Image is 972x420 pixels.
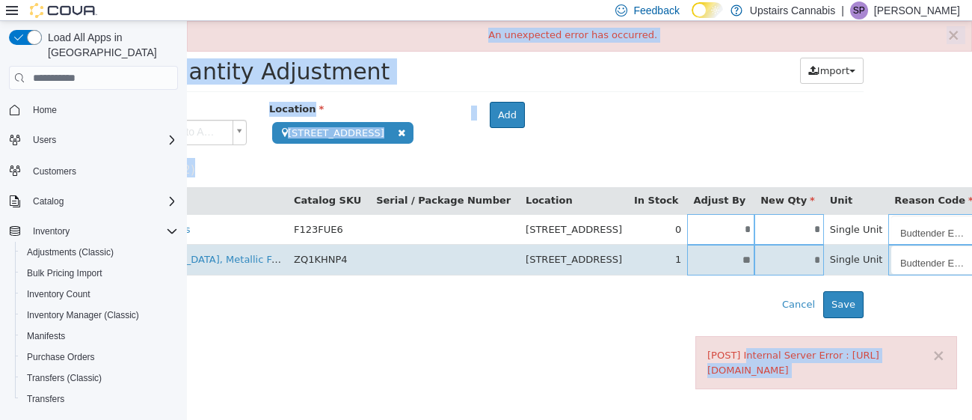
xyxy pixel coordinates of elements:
span: Adjustments (Classic) [21,243,178,261]
span: Reason Code [707,174,786,185]
span: Transfers [21,390,178,408]
span: Customers [27,161,178,180]
a: Adjustments (Classic) [21,243,120,261]
button: Users [27,131,62,149]
button: Adjustments (Classic) [15,242,184,263]
a: Bulk Pricing Import [21,264,108,282]
button: Inventory Count [15,284,184,305]
span: Home [27,100,178,119]
td: F123FUE6 [101,193,183,224]
button: Add [303,81,338,108]
span: Inventory [33,225,70,237]
button: Catalog [27,192,70,210]
button: Import [613,37,677,64]
button: Cancel [587,270,636,297]
span: Load All Apps in [GEOGRAPHIC_DATA] [42,30,178,60]
button: Catalog SKU [107,172,177,187]
a: Manifests [21,327,71,345]
button: In Stock [447,172,494,187]
button: Inventory Manager (Classic) [15,305,184,326]
a: Inventory Count [21,285,96,303]
span: Bulk Pricing Import [21,264,178,282]
div: Sean Paradis [850,1,868,19]
button: Purchase Orders [15,347,184,368]
span: Manifests [27,330,65,342]
a: Home [27,101,63,119]
a: Inventory Manager (Classic) [21,306,145,324]
span: SP [853,1,865,19]
button: Unit [643,172,668,187]
span: Inventory Count [21,285,178,303]
button: Inventory [3,221,184,242]
span: Inventory Manager (Classic) [21,306,178,324]
input: Dark Mode [692,2,723,18]
span: New Qty [573,174,628,185]
span: Location [82,82,137,94]
button: Inventory [27,222,76,240]
span: Adjustments (Classic) [27,246,114,258]
button: Transfers [15,389,184,410]
span: Budtender Error [704,225,786,255]
span: Catalog [33,195,64,207]
span: Transfers (Classic) [27,372,102,384]
a: Transfers (Classic) [21,369,108,387]
button: Adjust By [506,172,562,187]
button: Catalog [3,191,184,212]
span: [STREET_ADDRESS] [339,203,435,214]
p: Upstairs Cannabis [750,1,835,19]
span: Purchase Orders [21,348,178,366]
span: Inventory Manager (Classic) [27,309,139,321]
button: Location [339,172,388,187]
td: ZQ1KHNP4 [101,224,183,255]
button: Save [636,270,677,297]
a: Transfers [21,390,70,408]
span: Dark Mode [692,18,692,19]
span: Manifests [21,327,178,345]
span: Single Unit [643,233,696,244]
span: Home [33,104,57,116]
span: Import [630,44,662,55]
button: Home [3,99,184,121]
a: Budtender Error [704,195,805,223]
button: Customers [3,159,184,181]
button: × [745,327,758,343]
span: Feedback [633,3,679,18]
span: Single Unit [643,203,696,214]
span: Purchase Orders [27,351,95,363]
a: Customers [27,162,82,180]
span: Transfers [27,393,64,405]
span: Transfers (Classic) [21,369,178,387]
a: Purchase Orders [21,348,101,366]
span: [STREET_ADDRESS] [85,101,227,123]
span: Catalog [27,192,178,210]
p: | [841,1,844,19]
span: Customers [33,165,76,177]
button: Transfers (Classic) [15,368,184,389]
span: Inventory [27,222,178,240]
td: 1 [441,224,500,255]
img: Cova [30,3,97,18]
span: Budtender Error [704,195,786,225]
button: Users [3,130,184,150]
p: [PERSON_NAME] [874,1,960,19]
button: Manifests [15,326,184,347]
button: Bulk Pricing Import [15,263,184,284]
span: Inventory Count [27,288,90,300]
span: Users [27,131,178,149]
span: Bulk Pricing Import [27,267,102,279]
div: [POST] Internal Server Error : [URL][DOMAIN_NAME] [520,327,758,356]
a: Budtender Error [704,225,805,253]
span: [STREET_ADDRESS] [339,233,435,244]
button: Serial / Package Number [189,172,327,187]
td: 0 [441,193,500,224]
span: Users [33,134,56,146]
button: × [760,7,773,22]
